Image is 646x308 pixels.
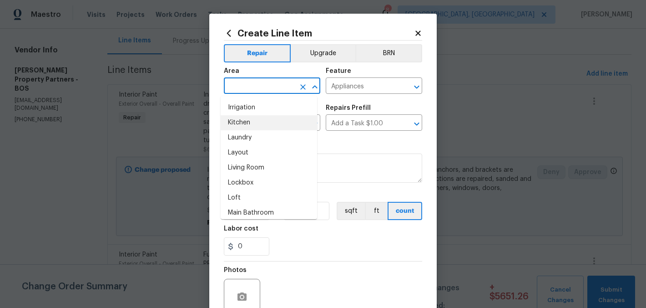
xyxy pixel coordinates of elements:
li: Living Room [221,160,317,175]
li: Irrigation [221,100,317,115]
h5: Repairs Prefill [326,105,371,111]
h5: Labor cost [224,226,258,232]
button: Close [308,81,321,93]
button: Open [410,118,423,130]
button: ft [365,202,388,220]
li: Main Bathroom [221,205,317,221]
li: Kitchen [221,115,317,130]
textarea: HPM to detail [224,154,422,183]
h5: Feature [326,68,351,74]
li: Loft [221,190,317,205]
li: Laundry [221,130,317,145]
button: Repair [224,44,291,62]
button: Open [410,81,423,93]
h2: Create Line Item [224,28,414,38]
button: count [388,202,422,220]
h5: Photos [224,267,247,273]
li: Layout [221,145,317,160]
h5: Area [224,68,239,74]
button: sqft [337,202,365,220]
button: Upgrade [291,44,356,62]
button: BRN [355,44,422,62]
li: Lockbox [221,175,317,190]
button: Clear [297,81,309,93]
